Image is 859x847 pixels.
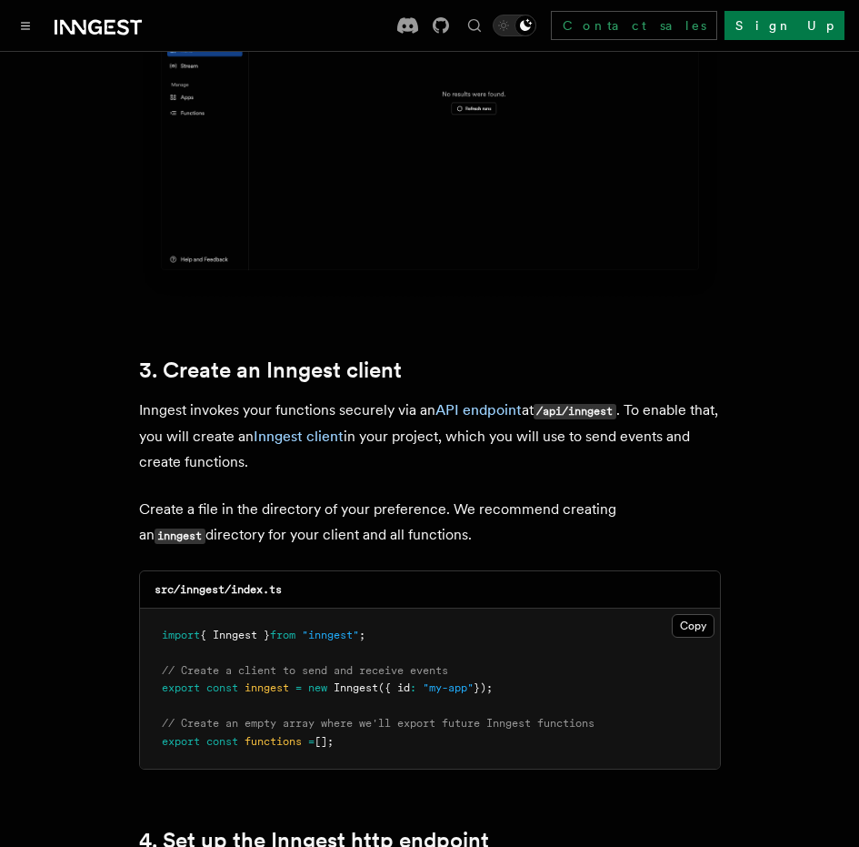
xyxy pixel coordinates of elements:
span: import [162,629,200,641]
span: "my-app" [423,681,474,694]
p: Create a file in the directory of your preference. We recommend creating an directory for your cl... [139,497,721,549]
span: { Inngest } [200,629,270,641]
span: export [162,735,200,748]
a: API endpoint [435,401,522,418]
span: new [308,681,327,694]
code: src/inngest/index.ts [155,583,282,596]
span: ; [359,629,365,641]
span: // Create a client to send and receive events [162,664,448,677]
span: Inngest [334,681,378,694]
span: const [206,681,238,694]
a: 3. Create an Inngest client [139,358,402,383]
a: Contact sales [551,11,717,40]
span: []; [315,735,334,748]
span: functions [245,735,302,748]
span: ({ id [378,681,410,694]
button: Toggle dark mode [493,15,536,36]
a: Sign Up [724,11,844,40]
button: Copy [672,614,714,638]
span: inngest [245,681,289,694]
span: export [162,681,200,694]
a: Inngest client [254,428,344,445]
span: from [270,629,295,641]
code: /api/inngest [534,404,616,419]
p: Inngest invokes your functions securely via an at . To enable that, you will create an in your pr... [139,398,721,475]
span: = [308,735,315,748]
span: // Create an empty array where we'll export future Inngest functions [162,717,594,730]
button: Toggle navigation [15,15,36,36]
span: }); [474,681,493,694]
span: : [410,681,416,694]
button: Find something... [464,15,485,36]
span: const [206,735,238,748]
span: "inngest" [302,629,359,641]
code: inngest [155,529,205,544]
span: = [295,681,302,694]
